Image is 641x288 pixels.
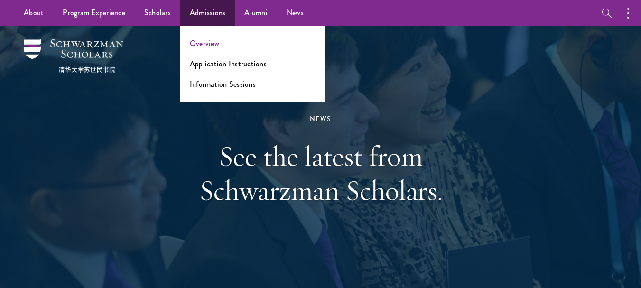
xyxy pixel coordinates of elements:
a: Application Instructions [190,58,267,69]
img: Schwarzman Scholars [24,39,123,73]
a: Overview [190,38,219,49]
div: News [157,113,484,125]
a: Information Sessions [190,79,256,90]
h1: See the latest from Schwarzman Scholars. [157,139,484,207]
